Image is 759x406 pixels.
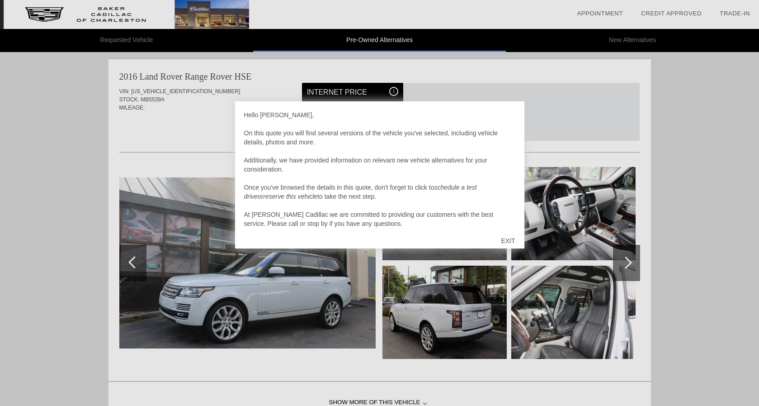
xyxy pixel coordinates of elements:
a: Appointment [577,10,623,17]
em: reserve this vehicle [263,193,317,200]
div: EXIT [492,227,524,254]
a: Credit Approved [641,10,702,17]
div: Hello [PERSON_NAME], On this quote you will find several versions of the vehicle you've selected,... [244,110,515,228]
a: Trade-In [720,10,750,17]
em: schedule a test drive [244,184,477,200]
